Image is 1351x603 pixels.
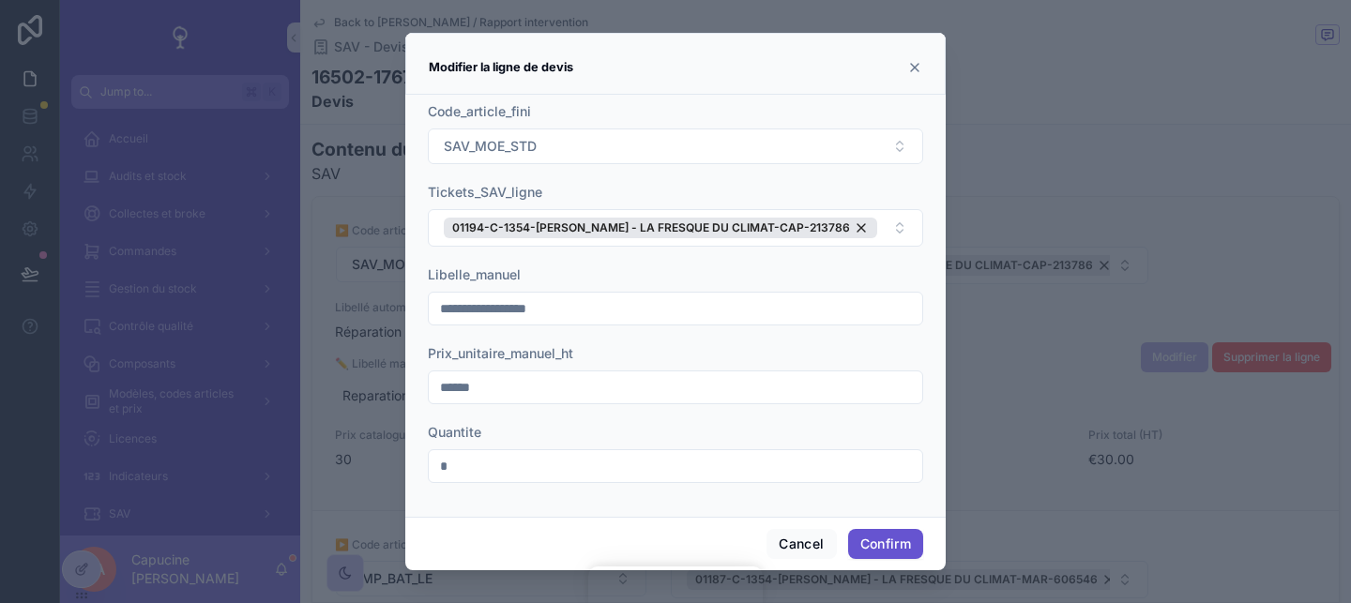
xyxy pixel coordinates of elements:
button: Select Button [428,128,923,164]
span: Prix_unitaire_manuel_ht [428,345,573,361]
span: 01194-C-1354-[PERSON_NAME] - LA FRESQUE DU CLIMAT-CAP-213786 [452,220,850,235]
span: Libelle_manuel [428,266,521,282]
button: Unselect 2053 [444,218,877,238]
span: SAV_MOE_STD [444,137,537,156]
h3: Modifier la ligne de devis [429,56,573,79]
span: Code_article_fini [428,103,531,119]
span: Quantite [428,424,481,440]
button: Select Button [428,209,923,247]
span: Tickets_SAV_ligne [428,184,542,200]
button: Cancel [767,529,836,559]
button: Confirm [848,529,923,559]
